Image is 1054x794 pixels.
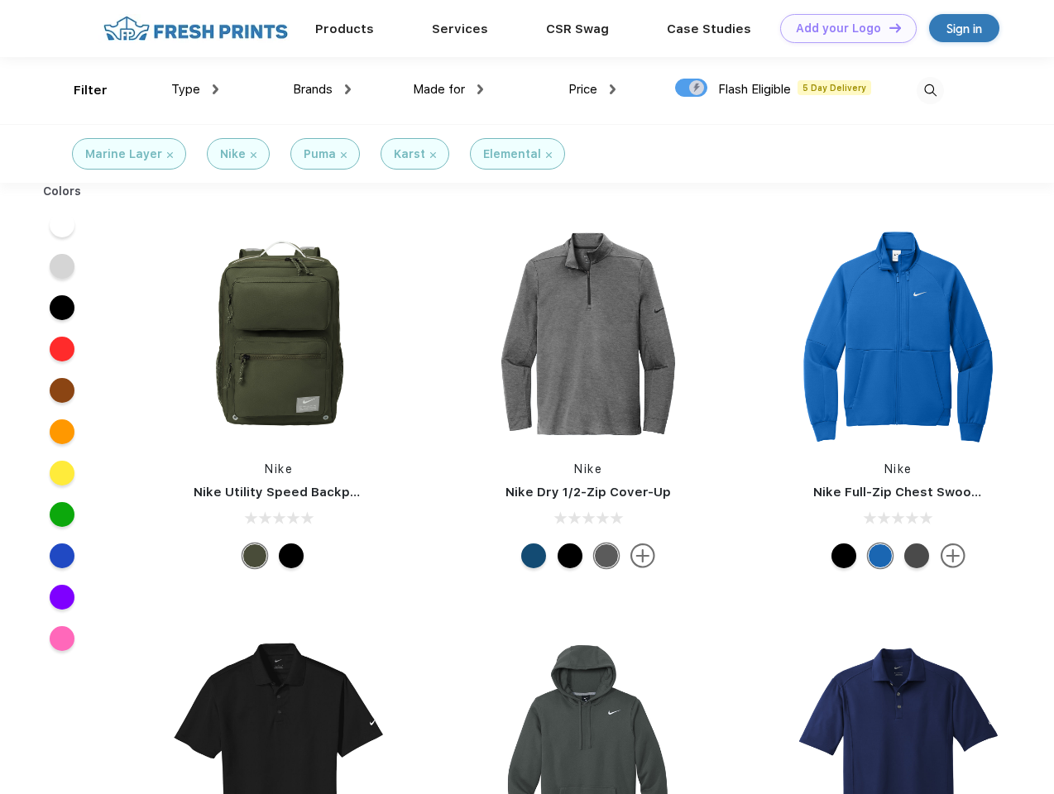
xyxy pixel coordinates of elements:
[630,543,655,568] img: more.svg
[904,543,929,568] div: Anthracite
[394,146,425,163] div: Karst
[477,84,483,94] img: dropdown.png
[521,543,546,568] div: Gym Blue
[868,543,893,568] div: Royal
[568,82,597,97] span: Price
[31,183,94,200] div: Colors
[574,462,602,476] a: Nike
[796,22,881,36] div: Add your Logo
[889,23,901,32] img: DT
[194,485,372,500] a: Nike Utility Speed Backpack
[304,146,336,163] div: Puma
[798,80,871,95] span: 5 Day Delivery
[85,146,162,163] div: Marine Layer
[74,81,108,100] div: Filter
[430,152,436,158] img: filter_cancel.svg
[831,543,856,568] div: Black
[594,543,619,568] div: Black Heather
[718,82,791,97] span: Flash Eligible
[558,543,582,568] div: Black
[345,84,351,94] img: dropdown.png
[505,485,671,500] a: Nike Dry 1/2-Zip Cover-Up
[251,152,256,158] img: filter_cancel.svg
[242,543,267,568] div: Cargo Khaki
[941,543,965,568] img: more.svg
[813,485,1033,500] a: Nike Full-Zip Chest Swoosh Jacket
[315,22,374,36] a: Products
[341,152,347,158] img: filter_cancel.svg
[293,82,333,97] span: Brands
[483,146,541,163] div: Elemental
[946,19,982,38] div: Sign in
[169,224,389,444] img: func=resize&h=266
[788,224,1008,444] img: func=resize&h=266
[213,84,218,94] img: dropdown.png
[98,14,293,43] img: fo%20logo%202.webp
[167,152,173,158] img: filter_cancel.svg
[546,22,609,36] a: CSR Swag
[610,84,616,94] img: dropdown.png
[265,462,293,476] a: Nike
[546,152,552,158] img: filter_cancel.svg
[279,543,304,568] div: Black
[171,82,200,97] span: Type
[413,82,465,97] span: Made for
[917,77,944,104] img: desktop_search.svg
[884,462,913,476] a: Nike
[478,224,698,444] img: func=resize&h=266
[432,22,488,36] a: Services
[220,146,246,163] div: Nike
[929,14,999,42] a: Sign in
